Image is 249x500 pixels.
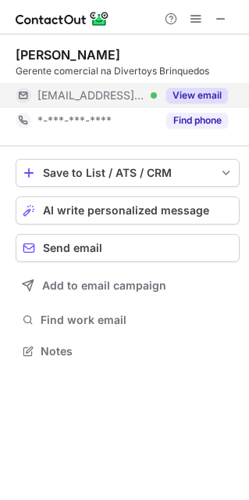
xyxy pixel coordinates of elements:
[43,167,212,179] div: Save to List / ATS / CRM
[43,204,209,217] span: AI write personalized message
[16,159,240,187] button: save-profile-one-click
[37,88,145,103] span: [EMAIL_ADDRESS][DOMAIN_NAME]
[43,242,102,254] span: Send email
[16,47,120,63] div: [PERSON_NAME]
[42,279,166,292] span: Add to email campaign
[16,234,240,262] button: Send email
[16,272,240,300] button: Add to email campaign
[16,64,240,78] div: Gerente comercial na Divertoys Brinquedos
[16,340,240,362] button: Notes
[166,113,228,128] button: Reveal Button
[16,196,240,225] button: AI write personalized message
[16,9,109,28] img: ContactOut v5.3.10
[166,88,228,103] button: Reveal Button
[41,313,233,327] span: Find work email
[41,344,233,358] span: Notes
[16,309,240,331] button: Find work email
